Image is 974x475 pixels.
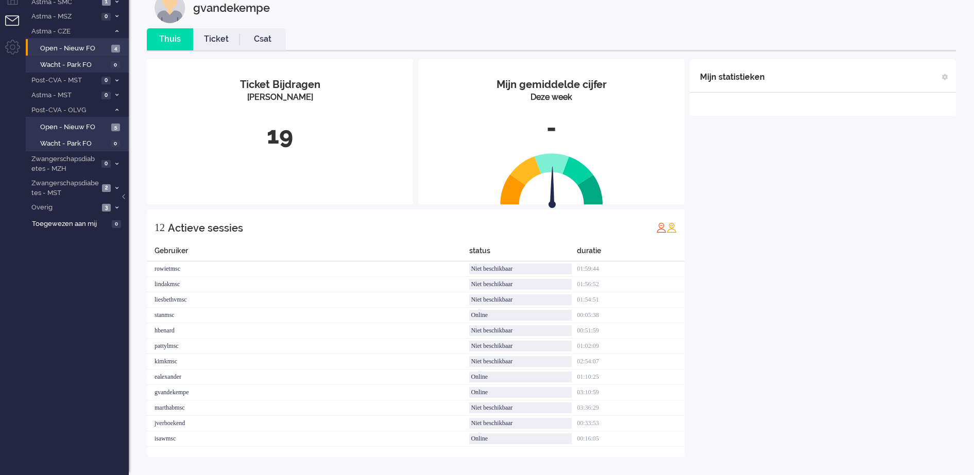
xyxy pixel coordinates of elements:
span: Astma - MSZ [30,12,98,22]
span: 3 [102,204,111,212]
div: Niet beschikbaar [469,418,572,429]
div: 02:54:07 [577,354,685,370]
div: duratie [577,245,685,261]
div: 00:05:38 [577,308,685,323]
a: Thuis [147,33,193,45]
span: 0 [101,160,111,168]
div: lindakmsc [147,277,469,292]
div: Gebruiker [147,245,469,261]
span: Wacht - Park FO [40,139,108,149]
span: Open - Nieuw FO [40,122,109,132]
span: Zwangerschapsdiabetes - MST [30,179,99,198]
div: jverboekend [147,416,469,431]
div: 01:56:52 [577,277,685,292]
div: Niet beschikbaar [469,294,572,305]
span: 5 [111,124,120,131]
li: Csat [240,28,286,50]
span: Open - Nieuw FO [40,44,109,54]
img: profile_red.svg [656,222,667,233]
div: Actieve sessies [168,218,243,238]
span: 0 [101,92,111,99]
li: Ticket [193,28,240,50]
span: Wacht - Park FO [40,60,108,70]
div: Online [469,387,572,398]
span: Toegewezen aan mij [32,219,109,229]
div: 00:51:59 [577,323,685,339]
div: Online [469,310,572,321]
span: 0 [111,61,120,69]
span: 0 [101,77,111,84]
span: Astma - CZE [30,27,110,37]
div: liesbethvmsc [147,292,469,308]
div: stanmsc [147,308,469,323]
div: Online [469,433,572,444]
div: ealexander [147,370,469,385]
a: Open - Nieuw FO 5 [30,121,128,132]
div: Niet beschikbaar [469,325,572,336]
span: Post-CVA - MST [30,76,98,85]
div: Deze week [426,92,677,103]
img: semi_circle.svg [500,153,603,205]
div: 01:02:09 [577,339,685,354]
div: 03:10:59 [577,385,685,400]
span: 4 [111,45,120,52]
a: Toegewezen aan mij 0 [30,218,129,229]
span: 0 [112,220,121,228]
div: rowietmsc [147,261,469,277]
div: 01:54:51 [577,292,685,308]
div: Niet beschikbaar [469,341,572,351]
div: - [426,111,677,145]
div: [PERSON_NAME] [155,92,405,103]
img: profile_orange.svg [667,222,677,233]
a: Csat [240,33,286,45]
span: Zwangerschapsdiabetes - MZH [30,154,98,173]
div: status [469,245,577,261]
a: Ticket [193,33,240,45]
div: 01:10:25 [577,370,685,385]
div: Niet beschikbaar [469,356,572,367]
a: Open - Nieuw FO 4 [30,42,128,54]
div: Online [469,372,572,382]
div: 03:36:29 [577,400,685,416]
li: Tickets menu [5,15,28,39]
div: hbenard [147,323,469,339]
div: 19 [155,119,405,153]
div: kimkmsc [147,354,469,370]
a: Wacht - Park FO 0 [30,137,128,149]
img: arrow.svg [530,166,574,210]
li: Thuis [147,28,193,50]
div: Niet beschikbaar [469,263,572,274]
div: Ticket Bijdragen [155,77,405,92]
span: 2 [102,184,111,192]
div: 01:59:44 [577,261,685,277]
div: Niet beschikbaar [469,279,572,290]
a: Wacht - Park FO 0 [30,59,128,70]
div: 00:16:05 [577,431,685,447]
span: 0 [101,13,111,21]
div: 12 [155,217,165,238]
div: Mijn statistieken [700,67,765,87]
span: 0 [111,140,120,148]
span: Astma - MST [30,91,98,100]
div: Mijn gemiddelde cijfer [426,77,677,92]
span: Post-CVA - OLVG [30,105,110,115]
div: isawmsc [147,431,469,447]
div: marthabmsc [147,400,469,416]
div: gvandekempe [147,385,469,400]
span: Overig [30,203,99,213]
div: Niet beschikbaar [469,402,572,413]
div: pattylmsc [147,339,469,354]
li: Admin menu [5,40,28,63]
div: 00:33:53 [577,416,685,431]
